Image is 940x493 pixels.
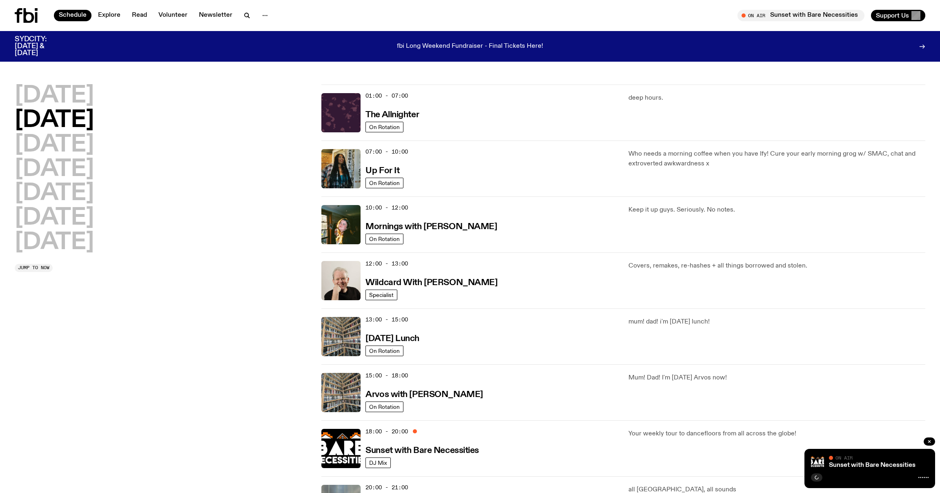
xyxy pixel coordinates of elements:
img: Ify - a Brown Skin girl with black braided twists, looking up to the side with her tongue stickin... [321,149,361,188]
span: 18:00 - 20:00 [365,428,408,435]
span: 10:00 - 12:00 [365,204,408,212]
a: Up For It [365,165,399,175]
a: Wildcard With [PERSON_NAME] [365,277,497,287]
img: Bare Necessities [321,429,361,468]
span: 20:00 - 21:00 [365,484,408,491]
span: On Rotation [369,236,400,242]
p: Mum! Dad! I'm [DATE] Arvos now! [628,373,925,383]
p: deep hours. [628,93,925,103]
a: DJ Mix [365,457,391,468]
a: On Rotation [365,122,403,132]
a: Explore [93,10,125,21]
img: A corner shot of the fbi music library [321,373,361,412]
button: Jump to now [15,264,53,272]
button: [DATE] [15,158,94,181]
span: On Rotation [369,124,400,130]
span: 07:00 - 10:00 [365,148,408,156]
span: 15:00 - 18:00 [365,372,408,379]
p: fbi Long Weekend Fundraiser - Final Tickets Here! [397,43,543,50]
h3: Mornings with [PERSON_NAME] [365,223,497,231]
h3: Up For It [365,167,399,175]
p: Who needs a morning coffee when you have Ify! Cure your early morning grog w/ SMAC, chat and extr... [628,149,925,169]
button: On AirSunset with Bare Necessities [737,10,864,21]
a: On Rotation [365,346,403,356]
button: [DATE] [15,109,94,132]
span: On Rotation [369,180,400,186]
span: On Rotation [369,404,400,410]
img: Freya smiles coyly as she poses for the image. [321,205,361,244]
button: [DATE] [15,134,94,156]
a: Sunset with Bare Necessities [829,462,915,468]
h3: [DATE] Lunch [365,335,419,343]
span: 01:00 - 07:00 [365,92,408,100]
span: Support Us [876,12,909,19]
a: The Allnighter [365,109,419,119]
button: [DATE] [15,231,94,254]
button: [DATE] [15,85,94,107]
a: On Rotation [365,178,403,188]
span: Specialist [369,292,394,298]
a: On Rotation [365,234,403,244]
a: Newsletter [194,10,237,21]
span: 13:00 - 15:00 [365,316,408,323]
img: Bare Necessities [811,455,824,468]
h3: Sunset with Bare Necessities [365,446,479,455]
button: [DATE] [15,207,94,230]
h3: SYDCITY: [DATE] & [DATE] [15,36,67,57]
button: [DATE] [15,182,94,205]
h3: The Allnighter [365,111,419,119]
a: Volunteer [154,10,192,21]
a: Arvos with [PERSON_NAME] [365,389,483,399]
span: On Air [835,455,853,460]
span: Jump to now [18,265,49,270]
a: Sunset with Bare Necessities [365,445,479,455]
a: [DATE] Lunch [365,333,419,343]
a: On Rotation [365,402,403,412]
p: Covers, remakes, re-hashes + all things borrowed and stolen. [628,261,925,271]
img: Stuart is smiling charmingly, wearing a black t-shirt against a stark white background. [321,261,361,300]
a: Specialist [365,290,397,300]
button: Support Us [871,10,925,21]
a: Mornings with [PERSON_NAME] [365,221,497,231]
h3: Arvos with [PERSON_NAME] [365,390,483,399]
a: Read [127,10,152,21]
span: DJ Mix [369,460,387,466]
p: Your weekly tour to dancefloors from all across the globe! [628,429,925,439]
p: mum! dad! i'm [DATE] lunch! [628,317,925,327]
p: Keep it up guys. Seriously. No notes. [628,205,925,215]
span: On Rotation [369,348,400,354]
span: 12:00 - 13:00 [365,260,408,268]
a: Schedule [54,10,91,21]
img: A corner shot of the fbi music library [321,317,361,356]
h3: Wildcard With [PERSON_NAME] [365,279,497,287]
